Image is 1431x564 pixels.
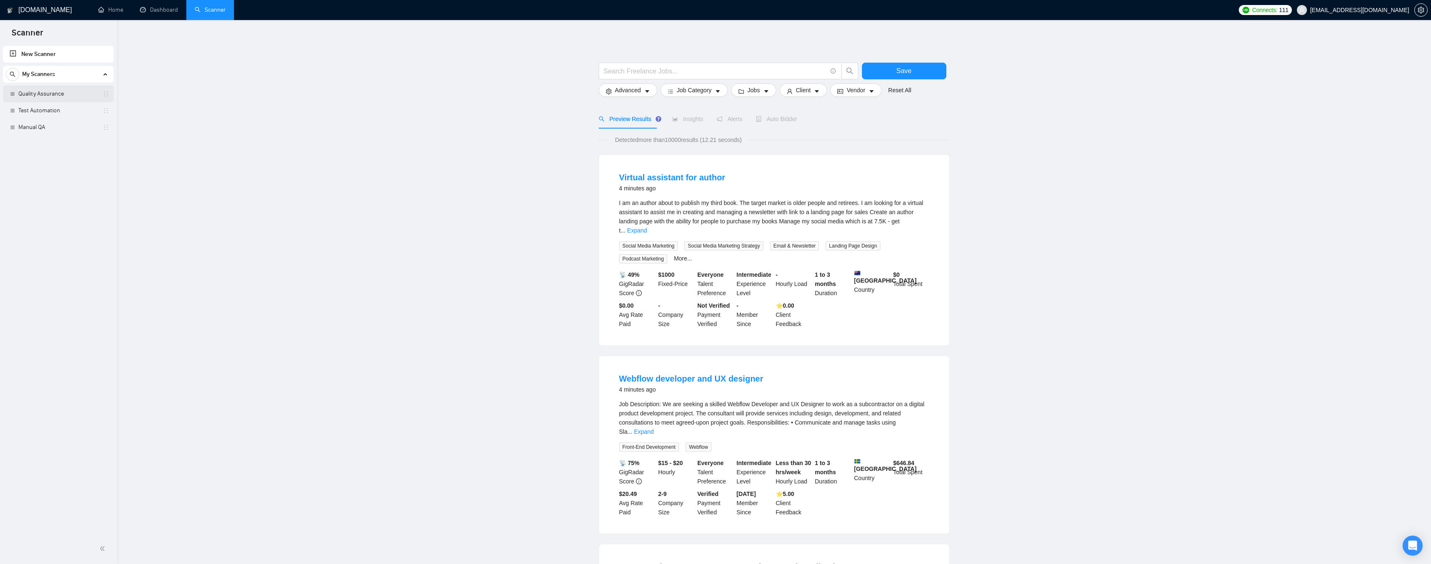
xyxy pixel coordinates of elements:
div: Hourly Load [774,270,813,298]
div: Avg Rate Paid [618,489,657,517]
button: idcardVendorcaret-down [830,83,881,97]
button: search [841,63,858,79]
div: Experience Level [735,270,774,298]
div: Payment Verified [696,301,735,329]
span: user [787,88,793,94]
span: Front-End Development [619,443,679,452]
input: Search Freelance Jobs... [604,66,827,76]
a: setting [1414,7,1428,13]
div: GigRadar Score [618,458,657,486]
span: robot [756,116,762,122]
span: holder [103,91,109,97]
a: Test Automation [18,102,98,119]
a: Expand [634,428,653,435]
div: Country [852,270,892,298]
b: 📡 49% [619,271,640,278]
a: Webflow developer and UX designer [619,374,763,383]
span: 111 [1279,5,1288,15]
b: Not Verified [697,302,730,309]
span: Save [896,66,911,76]
img: upwork-logo.png [1243,7,1249,13]
span: user [1299,7,1305,13]
b: $ 1000 [658,271,674,278]
span: caret-down [814,88,820,94]
a: More... [674,255,692,262]
span: Scanner [5,27,50,44]
span: Jobs [747,86,760,95]
span: Client [796,86,811,95]
b: 1 to 3 months [815,460,836,475]
div: Company Size [656,301,696,329]
div: Job Description: We are seeking a skilled Webflow Developer and UX Designer to work as a subcontr... [619,400,929,436]
span: Landing Page Design [826,241,880,250]
span: Alerts [717,116,742,122]
div: Experience Level [735,458,774,486]
b: - [776,271,778,278]
div: Company Size [656,489,696,517]
span: I am an author about to publish my third book. The target market is older people and retirees. I ... [619,200,923,234]
span: Insights [672,116,703,122]
span: holder [103,107,109,114]
span: Podcast Marketing [619,254,667,263]
span: caret-down [715,88,721,94]
span: Auto Bidder [756,116,797,122]
b: Everyone [697,271,724,278]
div: I am an author about to publish my third book. The target market is older people and retirees. I ... [619,198,929,235]
div: Total Spent [892,458,931,486]
span: Social Media Marketing Strategy [684,241,763,250]
b: 📡 75% [619,460,640,466]
a: Expand [627,227,647,234]
b: $20.49 [619,491,637,497]
span: Preview Results [599,116,659,122]
a: homeHome [98,6,123,13]
b: $ 0 [893,271,900,278]
span: info-circle [636,478,642,484]
div: Talent Preference [696,270,735,298]
a: Reset All [888,86,911,95]
b: [DATE] [737,491,756,497]
button: barsJob Categorycaret-down [661,83,728,97]
a: New Scanner [10,46,107,63]
b: Verified [697,491,719,497]
a: dashboardDashboard [140,6,178,13]
span: Job Description: We are seeking a skilled Webflow Developer and UX Designer to work as a subcontr... [619,401,925,435]
div: Tooltip anchor [655,115,662,123]
span: Detected more than 10000 results (12.21 seconds) [609,135,748,144]
a: Quality Assurance [18,86,98,102]
span: My Scanners [22,66,55,83]
button: setting [1414,3,1428,17]
b: Everyone [697,460,724,466]
span: holder [103,124,109,131]
div: Hourly Load [774,458,813,486]
button: search [6,68,19,81]
span: info-circle [636,290,642,296]
b: [GEOGRAPHIC_DATA] [854,458,917,472]
span: Job Category [677,86,712,95]
span: setting [1415,7,1427,13]
button: userClientcaret-down [780,83,827,97]
div: Avg Rate Paid [618,301,657,329]
span: search [599,116,605,122]
span: Webflow [686,443,712,452]
button: settingAdvancedcaret-down [599,83,657,97]
b: - [658,302,660,309]
button: Save [862,63,946,79]
span: area-chart [672,116,678,122]
button: folderJobscaret-down [731,83,776,97]
span: ... [620,227,625,234]
span: notification [717,116,722,122]
b: $ 646.84 [893,460,915,466]
a: Virtual assistant for author [619,173,725,182]
span: Social Media Marketing [619,241,678,250]
b: - [737,302,739,309]
div: Total Spent [892,270,931,298]
span: bars [668,88,674,94]
span: Email & Newsletter [770,241,819,250]
li: My Scanners [3,66,114,136]
div: Talent Preference [696,458,735,486]
span: search [842,67,858,75]
div: 4 minutes ago [619,183,725,193]
b: $15 - $20 [658,460,683,466]
span: caret-down [869,88,874,94]
span: search [6,71,19,77]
